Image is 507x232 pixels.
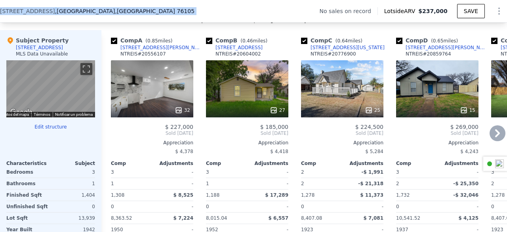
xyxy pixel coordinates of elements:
[301,204,304,209] span: 0
[173,192,193,198] span: $ 8,525
[16,51,68,57] div: MLS Data Unavailable
[34,112,50,117] a: Términos (se abre en una nueva pestaña)
[52,201,95,212] div: 0
[453,181,478,186] span: -$ 25,350
[52,190,95,201] div: 1,404
[362,169,383,175] span: -$ 1,991
[6,167,49,178] div: Bedrooms
[360,192,383,198] span: $ 11,373
[453,192,478,198] span: -$ 32,046
[301,160,342,167] div: Comp
[491,3,507,19] button: Show Options
[337,38,348,44] span: 0.64
[396,36,461,44] div: Comp D
[154,167,193,178] div: -
[459,215,478,221] span: $ 4,125
[8,107,34,117] a: Abre esta zona en Google Maps (se abre en una nueva ventana)
[2,112,29,117] button: Datos del mapa
[175,106,190,114] div: 32
[165,124,193,130] span: $ 227,000
[396,160,437,167] div: Comp
[433,38,444,44] span: 0.65
[6,160,51,167] div: Characteristics
[154,201,193,212] div: -
[111,160,152,167] div: Comp
[491,169,494,175] span: 3
[365,106,380,114] div: 25
[301,130,383,136] span: Sold [DATE]
[428,38,461,44] span: ( miles)
[342,160,383,167] div: Adjustments
[111,169,114,175] span: 3
[215,44,263,51] div: [STREET_ADDRESS]
[175,149,193,154] span: $ 4,378
[301,192,314,198] span: 1,278
[6,36,69,44] div: Subject Property
[142,38,175,44] span: ( miles)
[270,149,288,154] span: $ 4,418
[52,167,95,178] div: 3
[301,169,304,175] span: 2
[6,213,49,224] div: Lot Sqft
[6,60,95,117] div: Mapa
[384,7,418,15] span: Lotside ARV
[301,44,385,51] a: [STREET_ADDRESS][US_STATE]
[152,160,193,167] div: Adjustments
[249,178,288,189] div: -
[365,149,383,154] span: $ 5,284
[491,204,494,209] span: 0
[111,140,193,146] div: Appreciation
[115,8,194,14] span: , [GEOGRAPHIC_DATA] 76105
[364,215,383,221] span: $ 7,081
[260,124,288,130] span: $ 185,000
[320,7,377,15] div: No sales on record
[460,106,475,114] div: 15
[206,44,263,51] a: [STREET_ADDRESS]
[6,178,49,189] div: Bathrooms
[111,204,114,209] span: 0
[460,149,478,154] span: $ 4,243
[206,215,227,221] span: 8,015.04
[457,4,485,18] button: SAVE
[355,124,383,130] span: $ 224,500
[120,44,203,51] div: [STREET_ADDRESS][PERSON_NAME]
[206,140,288,146] div: Appreciation
[51,160,95,167] div: Subject
[111,178,151,189] div: 1
[6,60,95,117] div: Street View
[311,44,385,51] div: [STREET_ADDRESS][US_STATE]
[237,38,271,44] span: ( miles)
[396,130,478,136] span: Sold [DATE]
[6,201,49,212] div: Unfinished Sqft
[111,130,193,136] span: Sold [DATE]
[52,213,95,224] div: 13,939
[301,215,322,221] span: 8,407.08
[396,44,488,51] a: [STREET_ADDRESS][PERSON_NAME]
[396,140,478,146] div: Appreciation
[396,192,410,198] span: 1,732
[269,215,288,221] span: $ 6,557
[6,190,49,201] div: Finished Sqft
[439,167,478,178] div: -
[147,38,158,44] span: 0.85
[55,112,93,117] a: Notificar un problema
[52,178,95,189] div: 1
[206,178,246,189] div: 1
[111,36,175,44] div: Comp A
[491,192,505,198] span: 1,278
[437,160,478,167] div: Adjustments
[344,201,383,212] div: -
[418,8,448,14] span: $237,000
[206,36,271,44] div: Comp B
[396,169,399,175] span: 3
[265,192,288,198] span: $ 17,289
[406,44,488,51] div: [STREET_ADDRESS][PERSON_NAME]
[249,201,288,212] div: -
[111,215,132,221] span: 8,363.52
[332,38,366,44] span: ( miles)
[111,44,203,51] a: [STREET_ADDRESS][PERSON_NAME]
[396,215,420,221] span: 10,541.52
[111,192,124,198] span: 1,308
[206,169,209,175] span: 3
[249,167,288,178] div: -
